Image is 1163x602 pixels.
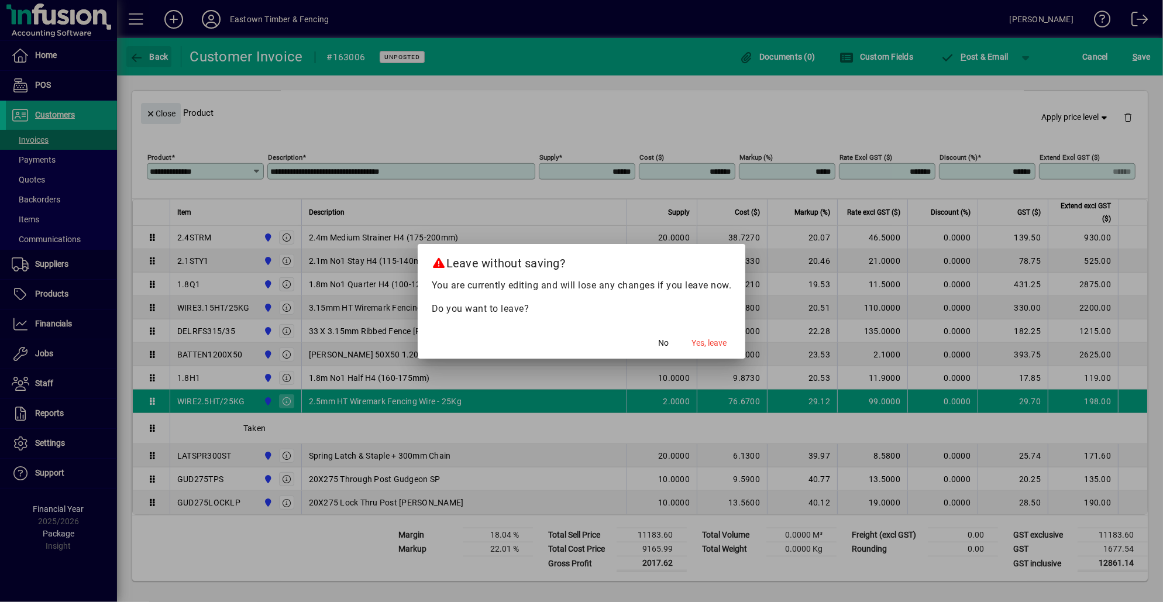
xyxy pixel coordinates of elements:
button: Yes, leave [687,333,731,354]
p: You are currently editing and will lose any changes if you leave now. [432,278,732,293]
span: No [658,337,669,349]
button: No [645,333,682,354]
span: Yes, leave [691,337,727,349]
p: Do you want to leave? [432,302,732,316]
h2: Leave without saving? [418,244,746,278]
